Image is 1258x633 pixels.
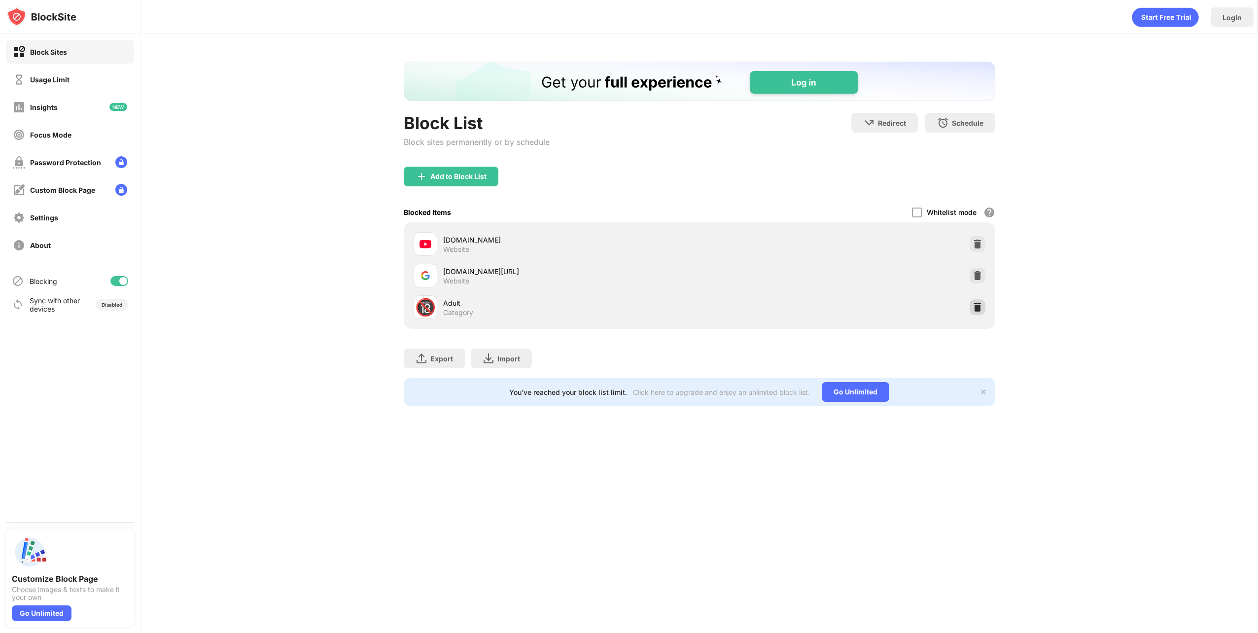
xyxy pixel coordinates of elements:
iframe: Banner [404,62,995,101]
div: Sync with other devices [30,296,80,313]
div: Login [1223,13,1242,22]
img: favicons [419,270,431,281]
div: Click here to upgrade and enjoy an unlimited block list. [633,388,810,396]
img: new-icon.svg [109,103,127,111]
div: Disabled [102,302,122,308]
img: focus-off.svg [13,129,25,141]
img: sync-icon.svg [12,299,24,311]
div: Schedule [952,119,983,127]
img: push-custom-page.svg [12,534,47,570]
div: Password Protection [30,158,101,167]
img: lock-menu.svg [115,156,127,168]
div: [DOMAIN_NAME] [443,235,699,245]
img: customize-block-page-off.svg [13,184,25,196]
div: About [30,241,51,249]
div: animation [1132,7,1199,27]
div: Whitelist mode [927,208,977,216]
img: password-protection-off.svg [13,156,25,169]
img: insights-off.svg [13,101,25,113]
img: blocking-icon.svg [12,275,24,287]
div: You’ve reached your block list limit. [509,388,627,396]
div: Import [497,354,520,363]
div: Customize Block Page [12,574,128,584]
img: favicons [419,238,431,250]
div: Custom Block Page [30,186,95,194]
img: settings-off.svg [13,211,25,224]
div: Website [443,245,469,254]
div: Adult [443,298,699,308]
img: x-button.svg [979,388,987,396]
div: Add to Block List [430,173,487,180]
div: Category [443,308,473,317]
div: Blocking [30,277,57,285]
div: Block List [404,113,550,133]
div: Block sites permanently or by schedule [404,137,550,147]
div: Usage Limit [30,75,70,84]
img: about-off.svg [13,239,25,251]
div: 🔞 [415,297,436,317]
img: time-usage-off.svg [13,73,25,86]
div: Insights [30,103,58,111]
div: Settings [30,213,58,222]
div: Export [430,354,453,363]
div: Redirect [878,119,906,127]
div: Go Unlimited [822,382,889,402]
div: Blocked Items [404,208,451,216]
div: Focus Mode [30,131,71,139]
img: block-on.svg [13,46,25,58]
img: logo-blocksite.svg [7,7,76,27]
div: Website [443,277,469,285]
img: lock-menu.svg [115,184,127,196]
div: Choose images & texts to make it your own [12,586,128,601]
div: Go Unlimited [12,605,71,621]
div: Block Sites [30,48,67,56]
div: [DOMAIN_NAME][URL] [443,266,699,277]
